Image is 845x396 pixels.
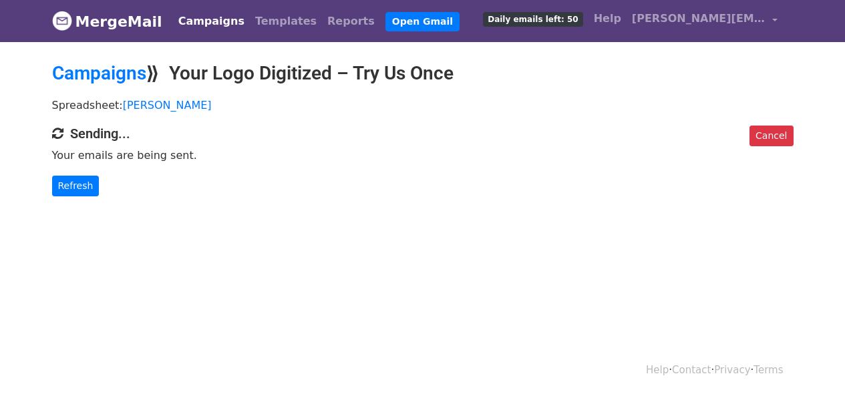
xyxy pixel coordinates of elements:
[52,62,146,84] a: Campaigns
[52,11,72,31] img: MergeMail logo
[672,364,711,376] a: Contact
[173,8,250,35] a: Campaigns
[52,176,100,196] a: Refresh
[250,8,322,35] a: Templates
[52,98,794,112] p: Spreadsheet:
[632,11,766,27] span: [PERSON_NAME][EMAIL_ADDRESS][DOMAIN_NAME]
[478,5,588,32] a: Daily emails left: 50
[646,364,669,376] a: Help
[753,364,783,376] a: Terms
[52,126,794,142] h4: Sending...
[588,5,627,32] a: Help
[52,62,794,85] h2: ⟫ Your Logo Digitized – Try Us Once
[123,99,212,112] a: [PERSON_NAME]
[52,148,794,162] p: Your emails are being sent.
[385,12,460,31] a: Open Gmail
[749,126,793,146] a: Cancel
[52,7,162,35] a: MergeMail
[627,5,783,37] a: [PERSON_NAME][EMAIL_ADDRESS][DOMAIN_NAME]
[483,12,582,27] span: Daily emails left: 50
[714,364,750,376] a: Privacy
[322,8,380,35] a: Reports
